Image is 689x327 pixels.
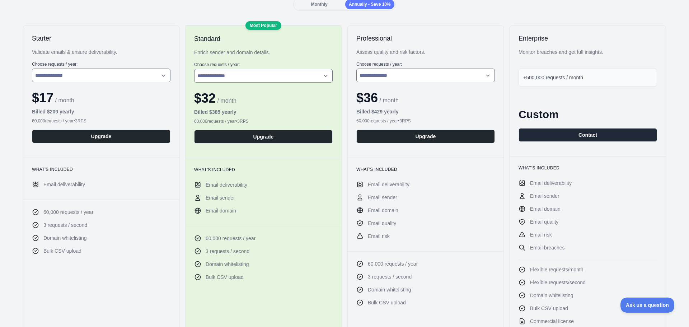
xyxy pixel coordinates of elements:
button: Contact [519,128,657,142]
div: 60,000 requests / year • 3 RPS [194,118,333,124]
iframe: Toggle Customer Support [620,298,675,313]
button: Upgrade [194,130,333,144]
span: Custom [519,108,559,120]
div: 60,000 requests / year • 3 RPS [356,118,495,124]
button: Upgrade [356,130,495,143]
